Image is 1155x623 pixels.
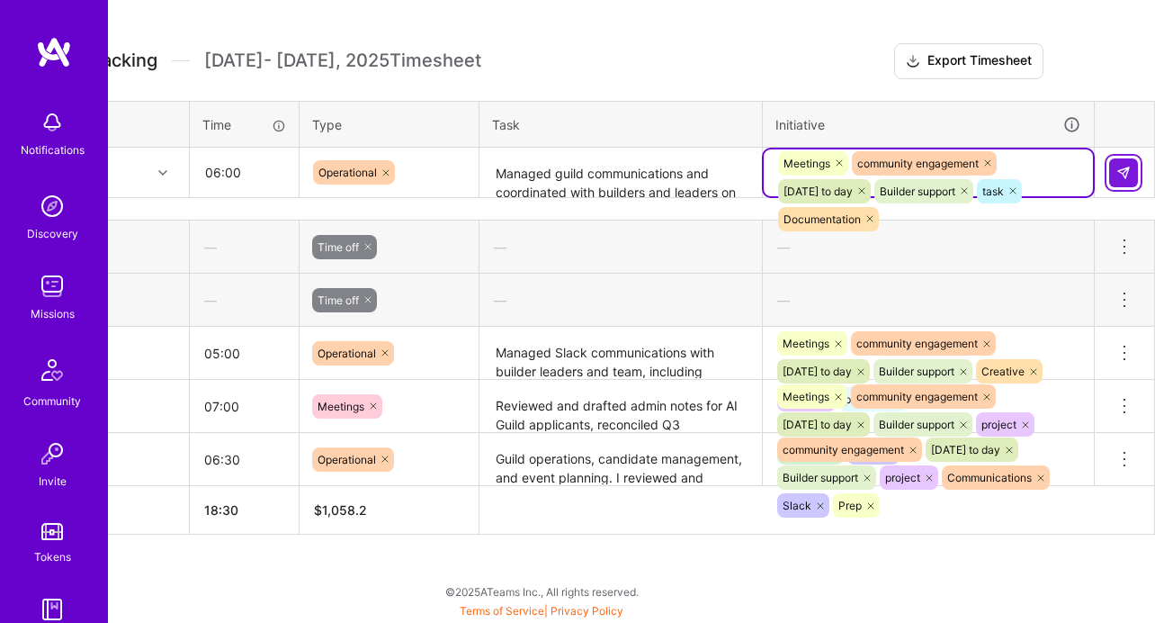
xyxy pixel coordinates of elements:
[190,383,299,430] input: HH:MM
[34,104,70,140] img: bell
[41,101,190,148] th: Date
[481,329,760,378] textarea: Managed Slack communications with builder leaders and team, including scheduling new interviews a...
[783,365,852,378] span: [DATE] to day
[190,486,300,535] th: 18:30
[460,604,623,618] span: |
[34,268,70,304] img: teamwork
[34,188,70,224] img: discovery
[856,390,978,403] span: community engagement
[783,418,852,431] span: [DATE] to day
[763,223,1094,271] div: —
[314,502,367,518] span: $ 1,058.2
[783,337,829,350] span: Meetings
[879,365,954,378] span: Builder support
[190,223,299,271] div: —
[857,157,979,170] span: community engagement
[204,50,481,72] span: [DATE] - [DATE] , 2025 Timesheet
[21,140,85,159] div: Notifications
[318,453,376,466] span: Operational
[318,400,364,413] span: Meetings
[56,397,175,416] div: [DATE]
[947,471,1032,484] span: Communications
[41,523,63,540] img: tokens
[879,418,954,431] span: Builder support
[981,418,1016,431] span: project
[856,337,978,350] span: community engagement
[36,36,72,68] img: logo
[318,293,359,307] span: Time off
[783,443,904,456] span: community engagement
[34,547,71,566] div: Tokens
[894,43,1043,79] button: Export Timesheet
[775,114,1081,135] div: Initiative
[56,344,175,363] div: [DATE]
[318,240,359,254] span: Time off
[481,382,760,431] textarea: Reviewed and drafted admin notes for AI Guild applicants, reconciled Q3 application data, and man...
[41,486,190,535] th: Total
[39,472,67,491] div: Invite
[158,168,167,177] i: icon Chevron
[880,185,955,198] span: Builder support
[18,569,1065,614] div: © 2025 ATeams Inc., All rights reserved.
[56,238,175,257] div: [DATE]
[783,390,829,403] span: Meetings
[783,471,858,484] span: Builder support
[1116,166,1131,180] img: Submit
[31,348,74,392] img: Community
[318,166,377,179] span: Operational
[56,291,175,310] div: [DATE]
[481,435,760,484] textarea: Guild operations, candidate management, and event planning. I reviewed and reconciled Q3 applicat...
[838,499,862,512] span: Prep
[481,149,760,197] textarea: Managed guild communications and coordinated with builders and leaders on interviews and candidat...
[906,52,920,71] i: icon Download
[318,347,376,360] span: Operational
[190,436,299,483] input: HH:MM
[479,276,762,324] div: —
[23,392,81,411] div: Community
[931,443,1000,456] span: [DATE] to day
[551,604,623,618] a: Privacy Policy
[460,604,544,618] a: Terms of Service
[479,223,762,271] div: —
[27,224,78,243] div: Discovery
[34,436,70,472] img: Invite
[885,471,920,484] span: project
[202,115,286,134] div: Time
[479,101,763,148] th: Task
[981,365,1025,378] span: Creative
[1109,158,1140,187] div: null
[191,149,298,196] input: HH:MM
[783,212,861,226] span: Documentation
[783,499,811,512] span: Slack
[190,330,299,377] input: HH:MM
[783,157,830,170] span: Meetings
[982,185,1004,198] span: task
[31,304,75,323] div: Missions
[783,185,853,198] span: [DATE] to day
[300,101,479,148] th: Type
[190,276,299,324] div: —
[56,450,175,469] div: [DATE]
[763,276,1094,324] div: —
